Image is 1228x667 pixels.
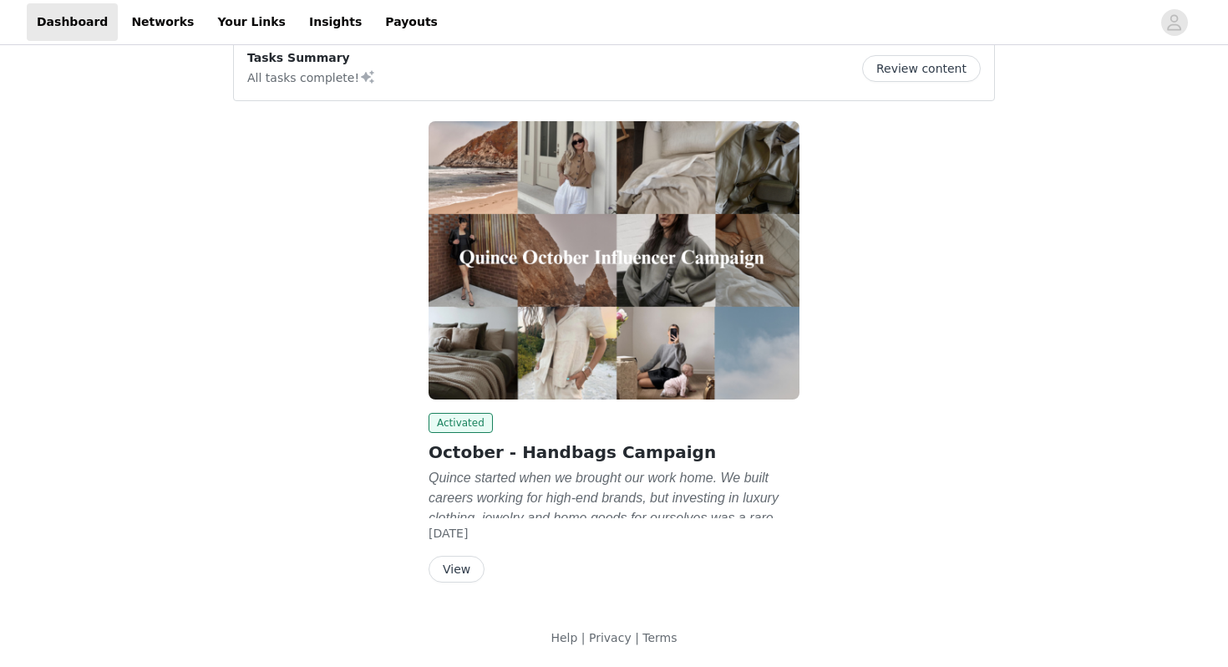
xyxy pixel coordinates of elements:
span: | [581,631,586,644]
a: Help [551,631,577,644]
a: Payouts [375,3,448,41]
a: Networks [121,3,204,41]
a: Your Links [207,3,296,41]
p: Tasks Summary [247,49,376,67]
button: Review content [862,55,981,82]
h2: October - Handbags Campaign [429,440,799,465]
a: Terms [642,631,677,644]
span: Activated [429,413,493,433]
span: [DATE] [429,527,468,540]
a: Dashboard [27,3,118,41]
a: Insights [299,3,372,41]
a: Privacy [589,631,632,644]
img: Quince [429,121,799,400]
a: View [429,563,485,576]
button: View [429,556,485,583]
div: avatar [1166,9,1182,36]
em: Quince started when we brought our work home. We built careers working for high-end brands, but i... [429,471,784,585]
p: All tasks complete! [247,67,376,87]
span: | [635,631,639,644]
